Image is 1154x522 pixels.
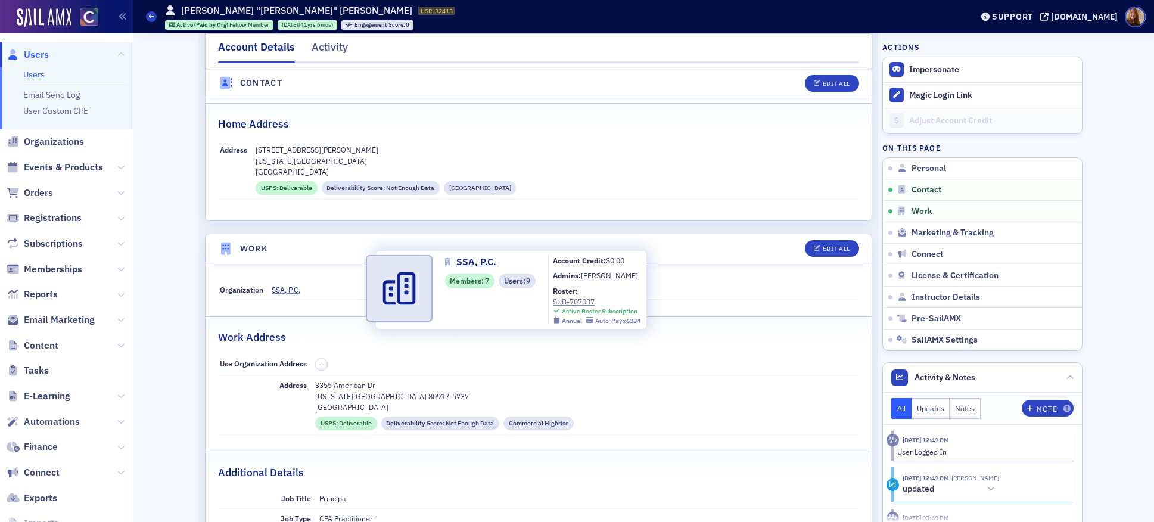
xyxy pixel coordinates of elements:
[903,514,949,522] time: 2/22/2025 03:49 PM
[915,371,975,384] span: Activity & Notes
[80,8,98,26] img: SailAMX
[1022,400,1074,417] button: Note
[456,255,496,269] span: SSA, P.C.
[256,181,317,195] div: USPS: Deliverable
[1051,11,1118,22] div: [DOMAIN_NAME]
[240,243,268,255] h4: Work
[504,275,527,286] span: Users :
[23,89,80,100] a: Email Send Log
[912,206,932,217] span: Work
[949,474,999,482] span: Gary Seltzer
[562,307,637,315] div: Active Roster Subscription
[912,398,950,419] button: Updates
[444,181,517,195] div: Residential Street
[220,285,263,294] span: Organization
[281,493,311,503] span: Job Title
[354,21,406,29] span: Engagement Score :
[445,255,505,269] a: SSA, P.C.
[322,181,440,195] div: Deliverability Score: Not Enough Data
[950,398,981,419] button: Notes
[445,274,494,288] div: Members: 7
[912,335,978,346] span: SailAMX Settings
[553,256,606,265] b: Account Credit:
[7,135,84,148] a: Organizations
[17,8,71,27] img: SailAMX
[24,161,103,174] span: Events & Products
[883,82,1082,108] button: Magic Login Link
[909,116,1076,126] div: Adjust Account Credit
[220,359,307,368] span: Use Organization Address
[24,288,58,301] span: Reports
[606,256,624,265] span: $0.00
[315,391,857,402] p: [US_STATE][GEOGRAPHIC_DATA] 80917-5737
[321,419,339,428] span: USPS :
[1037,406,1057,412] div: Note
[912,292,980,303] span: Instructor Details
[218,330,286,345] h2: Work Address
[805,75,858,92] button: Edit All
[326,184,386,193] span: Deliverability Score :
[386,419,446,428] span: Deliverability Score :
[7,466,60,479] a: Connect
[71,8,98,28] a: View Homepage
[312,39,348,61] div: Activity
[7,415,80,428] a: Automations
[24,263,82,276] span: Memberships
[7,492,57,505] a: Exports
[354,22,410,29] div: 0
[909,64,959,75] button: Impersonate
[341,20,413,30] div: Engagement Score: 0
[278,20,337,30] div: 1984-03-21 00:00:00
[7,288,58,301] a: Reports
[7,263,82,276] a: Memberships
[23,105,88,116] a: User Custom CPE
[7,313,95,327] a: Email Marketing
[24,415,80,428] span: Automations
[24,212,82,225] span: Registrations
[595,317,640,325] div: Auto-Pay x6384
[256,166,857,177] p: [GEOGRAPHIC_DATA]
[805,240,858,257] button: Edit All
[272,284,380,295] span: SSA, P.C.
[24,390,70,403] span: E-Learning
[319,489,857,508] dd: Principal
[903,484,934,495] h5: updated
[218,39,295,63] div: Account Details
[992,11,1033,22] div: Support
[7,364,49,377] a: Tasks
[272,284,389,295] a: SSA, P.C.
[282,21,333,29] div: (41yrs 6mos)
[553,271,581,280] b: Admins:
[912,313,961,324] span: Pre-SailAMX
[24,339,58,352] span: Content
[24,492,57,505] span: Exports
[7,48,49,61] a: Users
[279,380,307,390] span: Address
[883,108,1082,133] a: Adjust Account Credit
[553,296,640,307] a: SUB-707037
[256,156,857,166] p: [US_STATE][GEOGRAPHIC_DATA]
[282,21,298,29] span: [DATE]
[823,246,850,252] div: Edit All
[499,274,536,288] div: Users: 9
[261,184,279,193] span: USPS :
[315,417,377,430] div: USPS: Deliverable
[7,339,58,352] a: Content
[381,417,499,430] div: Deliverability Score: Not Enough Data
[315,380,857,390] p: 3355 American Dr
[912,249,943,260] span: Connect
[7,390,70,403] a: E-Learning
[23,69,45,80] a: Users
[7,161,103,174] a: Events & Products
[882,42,919,52] h4: Actions
[218,465,304,480] h2: Additional Details
[912,163,946,174] span: Personal
[903,436,949,444] time: 3/18/2025 12:41 PM
[503,417,574,430] div: Commercial Highrise
[240,77,283,89] h4: Contact
[1040,13,1122,21] button: [DOMAIN_NAME]
[7,237,83,250] a: Subscriptions
[320,361,324,369] span: –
